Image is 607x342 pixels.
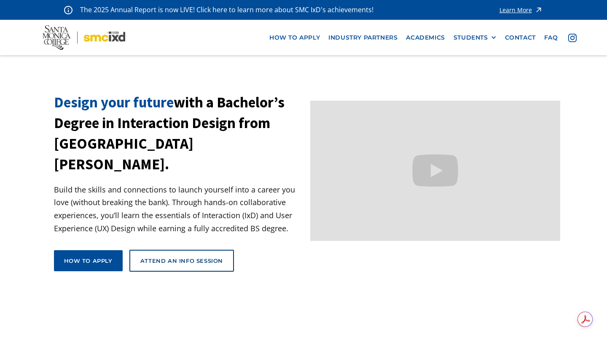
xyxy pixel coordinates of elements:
[501,30,540,45] a: contact
[534,4,543,16] img: icon - arrow - alert
[568,34,577,42] img: icon - instagram
[454,34,488,41] div: STUDENTS
[140,257,223,265] div: Attend an Info Session
[500,7,532,13] div: Learn More
[265,30,324,45] a: how to apply
[324,30,402,45] a: industry partners
[54,92,304,175] h1: with a Bachelor’s Degree in Interaction Design from [GEOGRAPHIC_DATA][PERSON_NAME].
[310,101,560,241] iframe: Design your future with a Bachelor's Degree in Interaction Design from Santa Monica College
[64,257,113,265] div: How to apply
[54,183,304,235] p: Build the skills and connections to launch yourself into a career you love (without breaking the ...
[500,4,543,16] a: Learn More
[64,5,73,14] img: icon - information - alert
[402,30,449,45] a: Academics
[54,250,123,271] a: How to apply
[454,34,497,41] div: STUDENTS
[43,25,126,50] img: Santa Monica College - SMC IxD logo
[54,93,174,112] span: Design your future
[540,30,562,45] a: faq
[129,250,234,272] a: Attend an Info Session
[80,4,374,16] p: The 2025 Annual Report is now LIVE! Click here to learn more about SMC IxD's achievements!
